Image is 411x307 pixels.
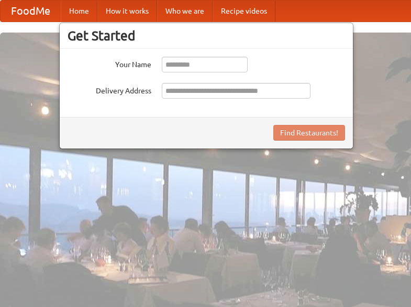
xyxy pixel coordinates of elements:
[61,1,97,22] a: Home
[157,1,213,22] a: Who we are
[68,57,151,70] label: Your Name
[97,1,157,22] a: How it works
[68,28,345,44] h3: Get Started
[1,1,61,22] a: FoodMe
[68,83,151,96] label: Delivery Address
[213,1,275,22] a: Recipe videos
[273,125,345,141] button: Find Restaurants!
